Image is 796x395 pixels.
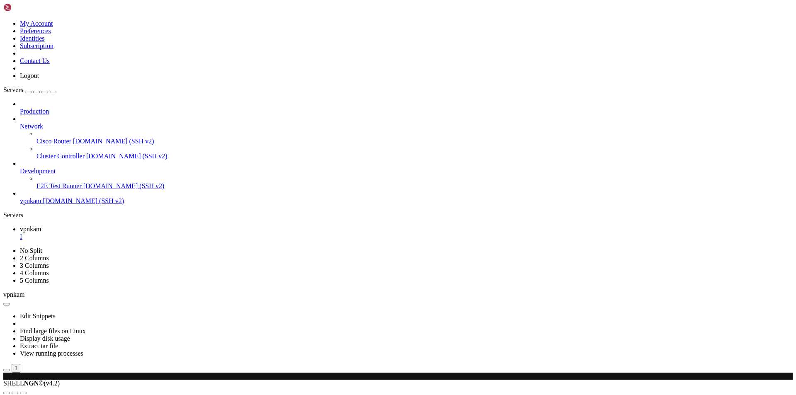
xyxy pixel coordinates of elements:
a: Production [20,108,793,115]
a: Contact Us [20,57,50,64]
a: 3 Columns [20,262,49,269]
a: View running processes [20,350,83,357]
a: No Split [20,247,42,254]
li: E2E Test Runner [DOMAIN_NAME] (SSH v2) [36,175,793,190]
span: [DOMAIN_NAME] (SSH v2) [83,182,165,189]
a: Cisco Router [DOMAIN_NAME] (SSH v2) [36,138,793,145]
span: Development [20,167,56,174]
span: E2E Test Runner [36,182,82,189]
a: Find large files on Linux [20,327,86,334]
span: [DOMAIN_NAME] (SSH v2) [73,138,154,145]
span: [DOMAIN_NAME] (SSH v2) [43,197,124,204]
a: 5 Columns [20,277,49,284]
a: Servers [3,86,56,93]
a: Cluster Controller [DOMAIN_NAME] (SSH v2) [36,153,793,160]
a: Preferences [20,27,51,34]
a: Extract tar file [20,342,58,349]
span: vpnkam [20,197,41,204]
a: Identities [20,35,45,42]
a: Edit Snippets [20,313,56,320]
div: Servers [3,211,793,219]
a: Network [20,123,793,130]
span: Cisco Router [36,138,71,145]
li: Cluster Controller [DOMAIN_NAME] (SSH v2) [36,145,793,160]
span: Cluster Controller [36,153,85,160]
span: Servers [3,86,23,93]
li: Cisco Router [DOMAIN_NAME] (SSH v2) [36,130,793,145]
a: My Account [20,20,53,27]
a: Development [20,167,793,175]
span: [DOMAIN_NAME] (SSH v2) [86,153,167,160]
a: 4 Columns [20,269,49,276]
a: vpnkam [DOMAIN_NAME] (SSH v2) [20,197,793,205]
li: Development [20,160,793,190]
li: Network [20,115,793,160]
li: Production [20,100,793,115]
li: vpnkam [DOMAIN_NAME] (SSH v2) [20,190,793,205]
span: vpnkam [20,225,41,233]
a: Logout [20,72,39,79]
a:  [20,233,793,240]
a: 2 Columns [20,254,49,262]
span: Network [20,123,43,130]
img: Shellngn [3,3,51,12]
span: vpnkam [3,291,25,298]
a: Subscription [20,42,53,49]
a: vpnkam [20,225,793,240]
span: Production [20,108,49,115]
div:  [15,365,17,371]
a: Display disk usage [20,335,70,342]
button:  [12,364,20,373]
a: E2E Test Runner [DOMAIN_NAME] (SSH v2) [36,182,793,190]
